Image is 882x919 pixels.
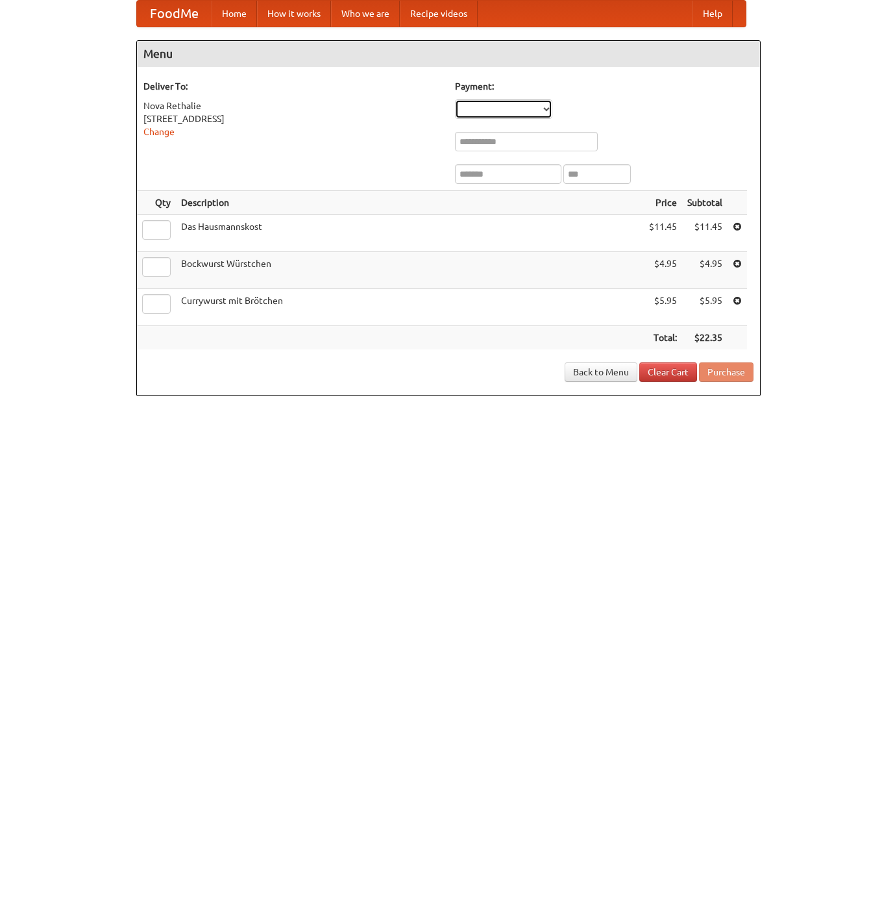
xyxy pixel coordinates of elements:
[682,191,728,215] th: Subtotal
[455,80,753,93] h5: Payment:
[143,127,175,137] a: Change
[699,362,753,382] button: Purchase
[644,215,682,252] td: $11.45
[644,326,682,350] th: Total:
[682,252,728,289] td: $4.95
[257,1,331,27] a: How it works
[176,252,644,289] td: Bockwurst Würstchen
[137,41,760,67] h4: Menu
[682,289,728,326] td: $5.95
[400,1,478,27] a: Recipe videos
[644,252,682,289] td: $4.95
[212,1,257,27] a: Home
[143,80,442,93] h5: Deliver To:
[692,1,733,27] a: Help
[137,1,212,27] a: FoodMe
[331,1,400,27] a: Who we are
[565,362,637,382] a: Back to Menu
[644,289,682,326] td: $5.95
[682,215,728,252] td: $11.45
[644,191,682,215] th: Price
[682,326,728,350] th: $22.35
[176,215,644,252] td: Das Hausmannskost
[176,289,644,326] td: Currywurst mit Brötchen
[137,191,176,215] th: Qty
[639,362,697,382] a: Clear Cart
[143,112,442,125] div: [STREET_ADDRESS]
[143,99,442,112] div: Nova Rethalie
[176,191,644,215] th: Description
